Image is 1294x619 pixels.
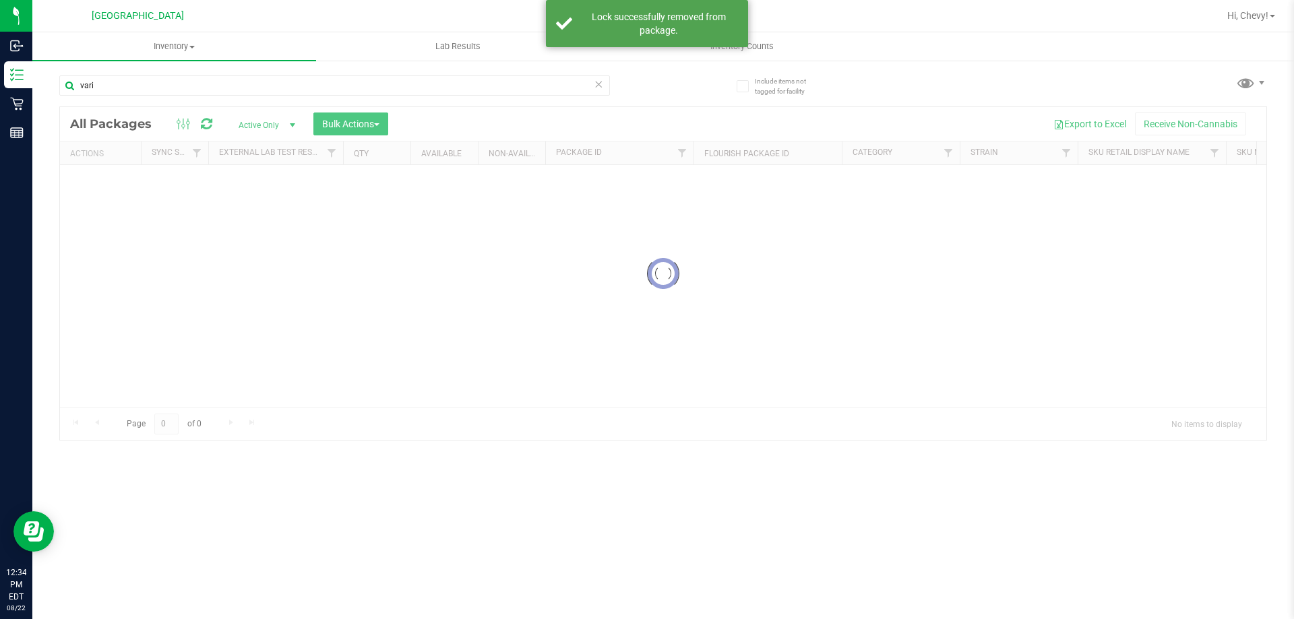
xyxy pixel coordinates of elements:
[59,75,610,96] input: Search Package ID, Item Name, SKU, Lot or Part Number...
[10,126,24,139] inline-svg: Reports
[6,566,26,603] p: 12:34 PM EDT
[580,10,738,37] div: Lock successfully removed from package.
[6,603,26,613] p: 08/22
[594,75,603,93] span: Clear
[10,68,24,82] inline-svg: Inventory
[10,39,24,53] inline-svg: Inbound
[13,511,54,552] iframe: Resource center
[32,40,316,53] span: Inventory
[92,10,184,22] span: [GEOGRAPHIC_DATA]
[755,76,822,96] span: Include items not tagged for facility
[10,97,24,110] inline-svg: Retail
[1227,10,1268,21] span: Hi, Chevy!
[417,40,499,53] span: Lab Results
[32,32,316,61] a: Inventory
[316,32,600,61] a: Lab Results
